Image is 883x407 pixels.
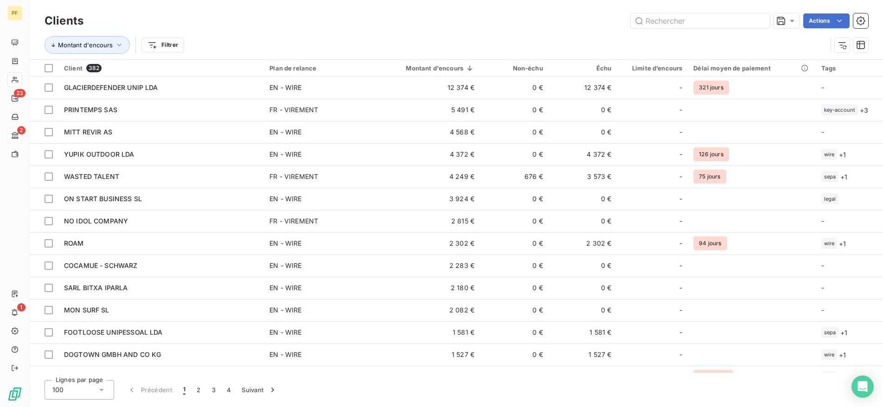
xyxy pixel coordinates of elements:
[679,305,682,315] span: -
[549,232,617,254] td: 2 302 €
[839,350,846,360] span: + 1
[269,150,301,159] div: EN - WIRE
[679,172,682,181] span: -
[269,283,301,293] div: EN - WIRE
[824,196,836,202] span: legal
[480,299,549,321] td: 0 €
[679,239,682,248] span: -
[554,64,612,72] div: Échu
[693,147,729,161] span: 126 jours
[375,366,480,388] td: 1 521 €
[64,217,128,225] span: NO IDOL COMPANY
[45,36,130,54] button: Montant d'encours
[679,105,682,114] span: -
[236,380,283,400] button: Suivant
[269,172,318,181] div: FR - VIREMENT
[821,261,824,269] span: -
[679,194,682,203] span: -
[122,380,178,400] button: Précédent
[17,303,26,312] span: 1
[64,350,161,358] span: DOGTOWN GMBH AND CO KG
[549,277,617,299] td: 0 €
[679,350,682,359] span: -
[549,321,617,343] td: 1 581 €
[64,195,142,203] span: ON START BUSINESS SL
[17,126,26,134] span: 2
[480,343,549,366] td: 0 €
[375,188,480,210] td: 3 924 €
[221,380,236,400] button: 4
[86,64,102,72] span: 382
[191,380,206,400] button: 2
[375,121,480,143] td: 4 568 €
[851,375,874,398] div: Open Intercom Messenger
[183,385,186,394] span: 1
[480,188,549,210] td: 0 €
[549,76,617,99] td: 12 374 €
[824,174,836,179] span: sepa
[480,232,549,254] td: 0 €
[679,150,682,159] span: -
[693,64,810,72] div: Délai moyen de paiement
[269,105,318,114] div: FR - VIREMENT
[549,121,617,143] td: 0 €
[64,284,128,292] span: SARL BITXA IPARLA
[693,81,729,95] span: 321 jours
[549,165,617,188] td: 3 573 €
[549,99,617,121] td: 0 €
[269,261,301,270] div: EN - WIRE
[375,254,480,277] td: 2 283 €
[269,216,318,226] div: FR - VIREMENT
[821,217,824,225] span: -
[824,152,835,157] span: wire
[824,107,856,113] span: key-account
[679,372,682,382] span: -
[679,83,682,92] span: -
[821,83,824,91] span: -
[679,216,682,226] span: -
[480,366,549,388] td: 0 €
[824,330,836,335] span: sepa
[45,13,83,29] h3: Clients
[64,172,119,180] span: WASTED TALENT
[269,350,301,359] div: EN - WIRE
[549,299,617,321] td: 0 €
[480,277,549,299] td: 0 €
[480,99,549,121] td: 0 €
[375,210,480,232] td: 2 815 €
[549,188,617,210] td: 0 €
[821,284,824,292] span: -
[631,13,770,28] input: Rechercher
[64,106,117,114] span: PRINTEMPS SAS
[269,127,301,137] div: EN - WIRE
[693,370,733,384] span: 1434 jours
[480,210,549,232] td: 0 €
[52,385,64,394] span: 100
[824,241,835,246] span: wire
[269,194,301,203] div: EN - WIRE
[64,64,83,72] span: Client
[64,128,112,136] span: MITT REVIR AS
[64,83,158,91] span: GLACIERDEFENDER UNIP LDA
[64,239,84,247] span: ROAM
[860,105,868,115] span: + 3
[693,170,726,184] span: 75 jours
[375,299,480,321] td: 2 082 €
[64,261,138,269] span: COCAMUE - SCHWARZ
[375,343,480,366] td: 1 527 €
[549,210,617,232] td: 0 €
[269,328,301,337] div: EN - WIRE
[58,41,113,49] span: Montant d'encours
[622,64,682,72] div: Limite d’encours
[480,143,549,165] td: 0 €
[269,305,301,315] div: EN - WIRE
[178,380,191,400] button: 1
[375,76,480,99] td: 12 374 €
[480,321,549,343] td: 0 €
[375,321,480,343] td: 1 581 €
[549,343,617,366] td: 1 527 €
[821,64,877,72] div: Tags
[549,254,617,277] td: 0 €
[679,328,682,337] span: -
[693,236,727,250] span: 94 jours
